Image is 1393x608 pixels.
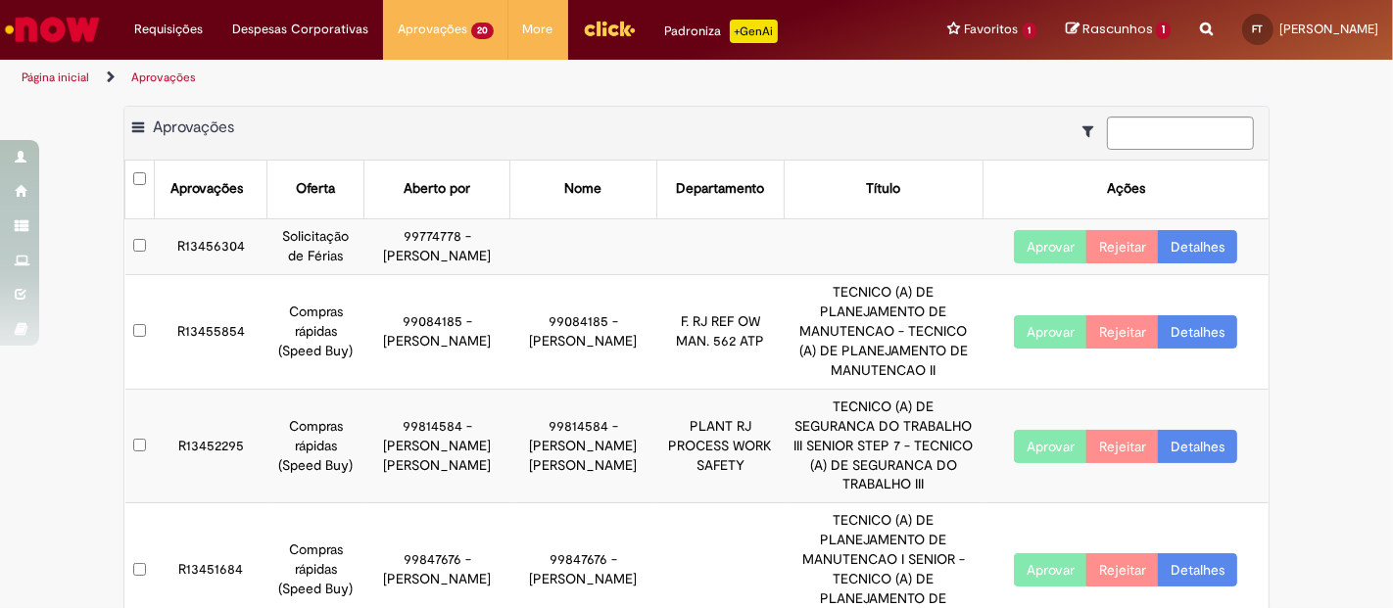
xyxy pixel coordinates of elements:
button: Rejeitar [1086,430,1159,463]
td: R13452295 [155,389,267,503]
div: Título [866,179,900,199]
td: Compras rápidas (Speed Buy) [267,274,364,389]
button: Rejeitar [1086,553,1159,586]
td: Solicitação de Férias [267,218,364,274]
button: Aprovar [1014,315,1087,349]
td: 99814584 - [PERSON_NAME] [PERSON_NAME] [510,389,656,503]
div: Aprovações [170,179,243,199]
a: Detalhes [1158,553,1237,586]
div: Departamento [676,179,764,199]
td: 99814584 - [PERSON_NAME] [PERSON_NAME] [364,389,510,503]
a: Página inicial [22,70,89,85]
div: Oferta [296,179,335,199]
span: 20 [471,23,494,39]
span: 1 [1156,22,1171,39]
td: TECNICO (A) DE PLANEJAMENTO DE MANUTENCAO - TECNICO (A) DE PLANEJAMENTO DE MANUTENCAO II [785,274,983,389]
img: click_logo_yellow_360x200.png [583,14,636,43]
div: Ações [1107,179,1145,199]
div: Padroniza [665,20,778,43]
td: R13456304 [155,218,267,274]
span: Aprovações [153,117,234,137]
td: 99774778 - [PERSON_NAME] [364,218,510,274]
i: Mostrar filtros para: Suas Solicitações [1082,124,1103,138]
button: Aprovar [1014,430,1087,463]
img: ServiceNow [2,10,103,49]
td: 99084185 - [PERSON_NAME] [364,274,510,389]
span: Aprovações [398,20,467,39]
a: Aprovações [131,70,196,85]
th: Aprovações [155,161,267,218]
span: Rascunhos [1082,20,1153,38]
a: Detalhes [1158,230,1237,263]
div: Aberto por [404,179,470,199]
td: TECNICO (A) DE SEGURANCA DO TRABALHO III SENIOR STEP 7 - TECNICO (A) DE SEGURANCA DO TRABALHO III [785,389,983,503]
span: Requisições [134,20,203,39]
a: Rascunhos [1066,21,1171,39]
p: +GenAi [730,20,778,43]
span: 1 [1023,23,1037,39]
div: Nome [565,179,602,199]
ul: Trilhas de página [15,60,914,96]
button: Rejeitar [1086,315,1159,349]
button: Aprovar [1014,230,1087,263]
span: Favoritos [965,20,1019,39]
button: Aprovar [1014,553,1087,586]
a: Detalhes [1158,315,1237,349]
button: Rejeitar [1086,230,1159,263]
td: Compras rápidas (Speed Buy) [267,389,364,503]
a: Detalhes [1158,430,1237,463]
td: 99084185 - [PERSON_NAME] [510,274,656,389]
td: F. RJ REF OW MAN. 562 ATP [656,274,785,389]
span: FT [1253,23,1264,35]
span: [PERSON_NAME] [1279,21,1378,37]
span: Despesas Corporativas [232,20,368,39]
td: PLANT RJ PROCESS WORK SAFETY [656,389,785,503]
td: R13455854 [155,274,267,389]
span: More [523,20,553,39]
